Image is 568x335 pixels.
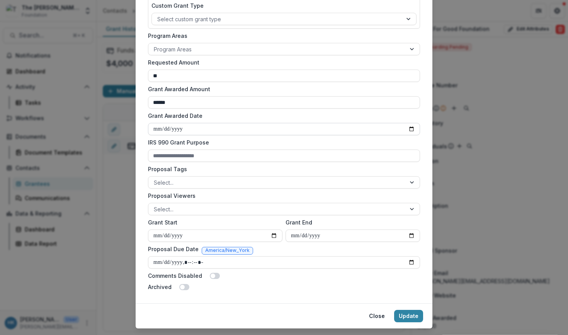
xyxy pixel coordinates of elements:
label: Program Areas [148,32,415,40]
button: Update [394,310,423,322]
label: Grant End [286,218,415,226]
label: Proposal Due Date [148,245,199,253]
label: IRS 990 Grant Purpose [148,138,415,146]
button: Close [364,310,389,322]
label: Grant Awarded Amount [148,85,415,93]
label: Proposal Viewers [148,192,415,200]
span: America/New_York [205,248,250,253]
label: Requested Amount [148,58,415,66]
label: Grant Start [148,218,278,226]
label: Grant Awarded Date [148,112,415,120]
label: Custom Grant Type [151,2,412,10]
label: Archived [148,283,172,291]
label: Proposal Tags [148,165,415,173]
label: Comments Disabled [148,272,202,280]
